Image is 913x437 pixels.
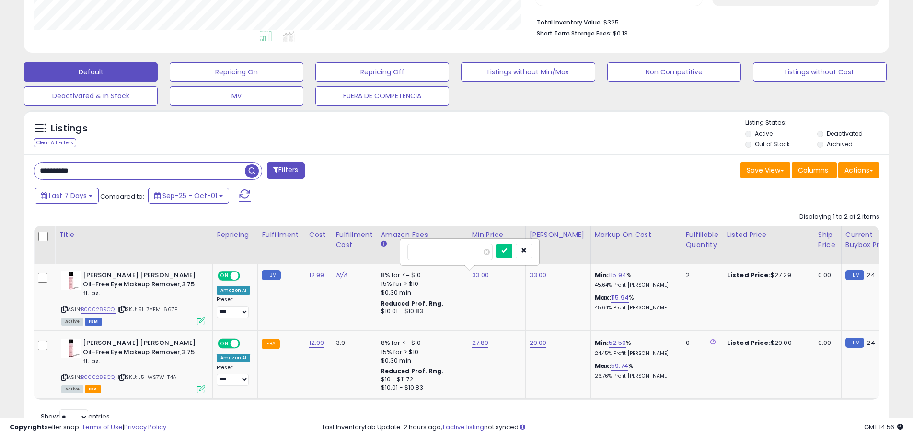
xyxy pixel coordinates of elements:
b: Max: [595,361,612,370]
span: FBA [85,385,101,393]
label: Active [755,130,773,138]
a: Privacy Policy [124,423,166,432]
label: Archived [827,140,853,148]
button: Repricing Off [315,62,449,82]
th: The percentage added to the cost of goods (COGS) that forms the calculator for Min & Max prices. [590,226,682,264]
b: Max: [595,293,612,302]
span: All listings currently available for purchase on Amazon [61,385,83,393]
span: Compared to: [100,192,144,201]
strong: Copyright [10,423,45,432]
img: 21bG+xONTTL._SL40_.jpg [61,271,81,290]
div: ASIN: [61,271,205,324]
div: 8% for <= $10 [381,339,461,347]
div: Title [59,230,208,240]
button: Non Competitive [607,62,741,82]
span: $0.13 [613,29,628,38]
button: FUERA DE COMPETENCIA [315,86,449,106]
b: Min: [595,338,609,347]
div: [PERSON_NAME] [530,230,587,240]
div: Markup on Cost [595,230,678,240]
a: B000289CQI [81,306,116,314]
div: % [595,271,674,289]
div: $29.00 [727,339,807,347]
div: 0.00 [818,339,834,347]
div: $10.01 - $10.83 [381,384,461,392]
span: Show: entries [41,412,110,421]
small: FBM [845,270,864,280]
b: Listed Price: [727,338,771,347]
label: Deactivated [827,130,863,138]
div: Preset: [217,365,250,386]
p: Listing States: [745,118,889,128]
span: 2025-10-9 14:56 GMT [864,423,903,432]
div: Cost [309,230,328,240]
button: Actions [838,162,879,178]
div: Amazon Fees [381,230,464,240]
a: 33.00 [530,271,547,280]
b: Min: [595,271,609,280]
button: MV [170,86,303,106]
div: Preset: [217,296,250,318]
div: $10.01 - $10.83 [381,307,461,316]
div: 0 [686,339,716,347]
p: 45.64% Profit [PERSON_NAME] [595,305,674,311]
span: | SKU: 51-7YEM-667P [118,306,177,313]
div: Fulfillment [262,230,300,240]
div: 0.00 [818,271,834,280]
div: Fulfillable Quantity [686,230,719,250]
button: Repricing On [170,62,303,82]
img: 21bG+xONTTL._SL40_.jpg [61,339,81,358]
small: FBA [262,339,279,349]
div: $0.30 min [381,356,461,365]
button: Sep-25 - Oct-01 [148,188,229,204]
a: 33.00 [472,271,489,280]
small: Amazon Fees. [381,240,387,248]
div: Min Price [472,230,521,240]
span: OFF [239,340,254,348]
label: Out of Stock [755,140,790,148]
p: 26.76% Profit [PERSON_NAME] [595,373,674,379]
button: Listings without Min/Max [461,62,595,82]
div: Current Buybox Price [845,230,895,250]
div: Listed Price [727,230,810,240]
a: 27.89 [472,338,489,348]
div: Last InventoryLab Update: 2 hours ago, not synced. [323,423,903,432]
span: | SKU: J5-WS7W-T4AI [118,373,178,381]
button: Default [24,62,158,82]
p: 24.45% Profit [PERSON_NAME] [595,350,674,357]
span: FBM [85,318,102,326]
div: Ship Price [818,230,837,250]
span: OFF [239,272,254,280]
a: 12.99 [309,271,324,280]
div: Amazon AI [217,354,250,362]
a: Terms of Use [82,423,123,432]
div: ASIN: [61,339,205,392]
a: 115.94 [611,293,629,303]
button: Save View [740,162,790,178]
div: % [595,362,674,379]
button: Listings without Cost [753,62,887,82]
a: 59.74 [611,361,628,371]
div: Amazon AI [217,286,250,295]
b: Total Inventory Value: [537,18,602,26]
p: 45.64% Profit [PERSON_NAME] [595,282,674,289]
h5: Listings [51,122,88,135]
button: Columns [792,162,837,178]
div: 3.9 [336,339,370,347]
b: Short Term Storage Fees: [537,29,612,37]
button: Last 7 Days [35,188,99,204]
div: Displaying 1 to 2 of 2 items [799,213,879,222]
b: [PERSON_NAME] [PERSON_NAME] Oil-Free Eye Makeup Remover,3.75 fl. oz. [83,339,199,368]
span: Sep-25 - Oct-01 [162,191,217,201]
span: ON [219,272,231,280]
div: 15% for > $10 [381,280,461,288]
span: Last 7 Days [49,191,87,201]
a: 29.00 [530,338,547,348]
div: Repricing [217,230,254,240]
b: Reduced Prof. Rng. [381,367,444,375]
li: $325 [537,16,872,27]
a: N/A [336,271,347,280]
span: 24 [867,338,875,347]
small: FBM [845,338,864,348]
div: $27.29 [727,271,807,280]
